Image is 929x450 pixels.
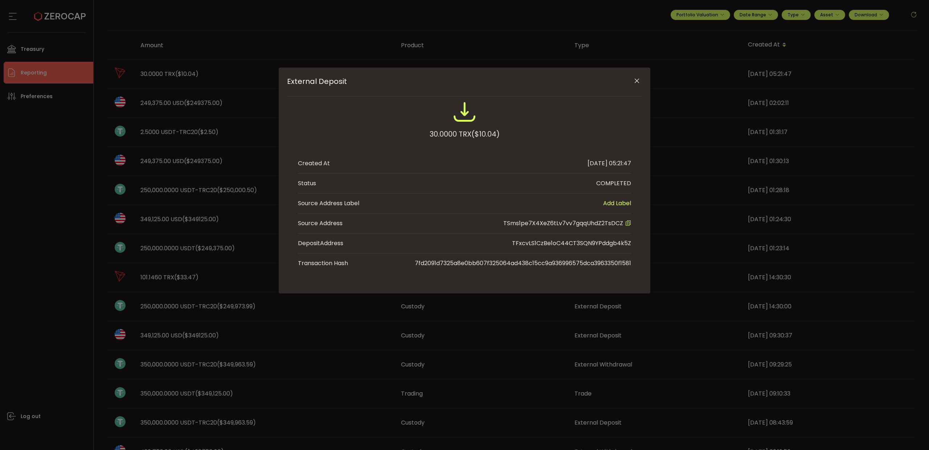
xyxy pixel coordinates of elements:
[298,159,330,168] div: Created At
[512,239,631,248] div: TFxcvLS1CzBe1oC44CT3SQN9YPddgb4k5Z
[298,179,316,188] div: Status
[603,199,631,208] span: Add Label
[298,199,359,208] span: Source Address Label
[588,159,631,168] div: [DATE] 05:21:47
[630,75,643,88] button: Close
[279,68,650,293] div: External Deposit
[298,259,371,268] span: Transaction Hash
[298,239,320,247] span: Deposit
[596,179,631,188] div: COMPLETED
[287,77,606,86] span: External Deposit
[430,127,500,141] div: 30.0000 TRX
[298,239,343,248] div: Address
[471,127,500,141] span: ($10.04)
[766,158,929,450] iframe: Chat Widget
[415,259,631,267] span: 7fd2091d7325a8e0bb607f325064ad438c15cc9a936996575dca3963350f1581
[298,219,343,228] div: Source Address
[503,219,623,227] span: TSms1pe7X4XeZ6tLv7vv7gqqUhdZ2TsDCZ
